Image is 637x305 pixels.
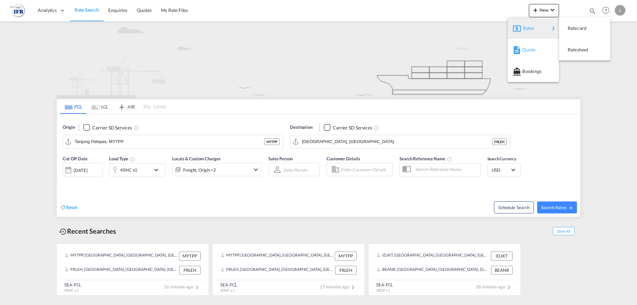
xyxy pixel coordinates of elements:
button: Bookings [508,60,559,82]
span: Rates [523,22,531,35]
div: Quote [513,41,554,58]
span: Bookings [522,65,530,78]
md-icon: icon-chevron-right [549,25,557,33]
div: Bookings [513,63,554,80]
button: Quote [508,39,559,60]
span: Quote [522,43,530,56]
